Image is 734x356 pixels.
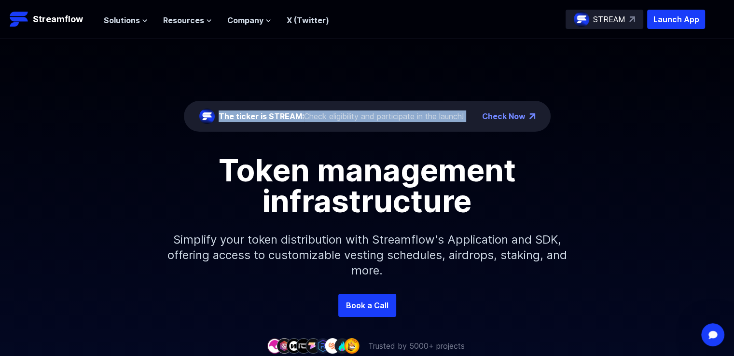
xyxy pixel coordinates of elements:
[33,13,83,26] p: Streamflow
[593,14,625,25] p: STREAM
[344,338,360,353] img: company-9
[104,14,148,26] button: Solutions
[566,10,643,29] a: STREAM
[104,14,140,26] span: Solutions
[199,109,215,124] img: streamflow-logo-circle.png
[287,15,329,25] a: X (Twitter)
[219,110,464,122] div: Check eligibility and participate in the launch!
[482,110,526,122] a: Check Now
[277,338,292,353] img: company-2
[10,10,94,29] a: Streamflow
[338,294,396,317] a: Book a Call
[10,10,29,29] img: Streamflow Logo
[163,14,204,26] span: Resources
[227,14,263,26] span: Company
[227,14,271,26] button: Company
[296,338,311,353] img: company-4
[163,14,212,26] button: Resources
[325,338,340,353] img: company-7
[160,217,575,294] p: Simplify your token distribution with Streamflow's Application and SDK, offering access to custom...
[629,16,635,22] img: top-right-arrow.svg
[219,111,304,121] span: The ticker is STREAM:
[701,323,724,346] iframe: Intercom live chat
[647,10,705,29] button: Launch App
[305,338,321,353] img: company-5
[334,338,350,353] img: company-8
[574,12,589,27] img: streamflow-logo-circle.png
[150,155,584,217] h1: Token management infrastructure
[315,338,331,353] img: company-6
[286,338,302,353] img: company-3
[529,113,535,119] img: top-right-arrow.png
[368,340,465,352] p: Trusted by 5000+ projects
[267,338,282,353] img: company-1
